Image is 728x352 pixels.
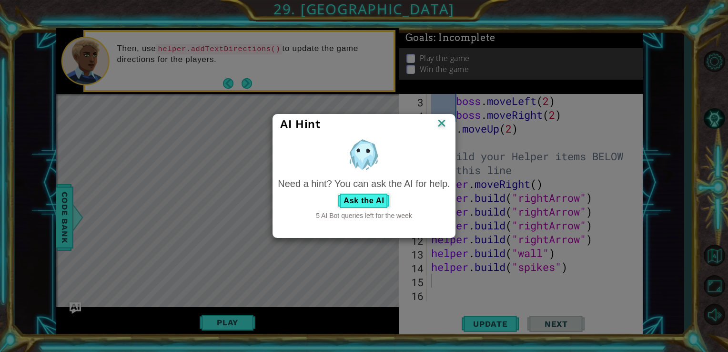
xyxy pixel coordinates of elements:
[280,117,320,131] span: AI Hint
[278,211,450,220] div: 5 AI Bot queries left for the week
[278,177,450,191] div: Need a hint? You can ask the AI for help.
[337,193,390,208] button: Ask the AI
[346,136,382,172] img: AI Hint Animal
[435,117,448,131] img: IconClose.svg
